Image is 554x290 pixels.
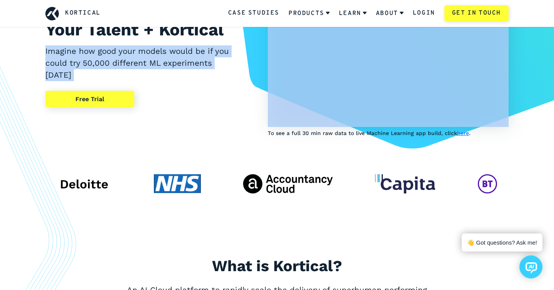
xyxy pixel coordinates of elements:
[85,255,469,278] h2: What is Kortical?
[457,130,469,136] a: here
[413,8,435,18] a: Login
[268,129,509,137] p: To see a full 30 min raw data to live Machine Learning app build, click .
[444,5,509,22] a: Get in touch
[228,8,279,18] a: Case Studies
[57,174,111,193] img: Deloitte client logo
[478,174,497,193] img: BT Global Services client logo
[339,3,367,23] a: Learn
[65,8,101,18] a: Kortical
[376,3,404,23] a: About
[289,3,330,23] a: Products
[45,91,134,108] a: Free Trial
[375,174,435,193] img: Capita client logo
[45,45,231,82] h2: Imagine how good your models would be if you could try 50,000 different ML experiments [DATE]
[243,174,333,193] img: The Accountancy Cloud client logo
[154,174,201,193] img: NHS client logo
